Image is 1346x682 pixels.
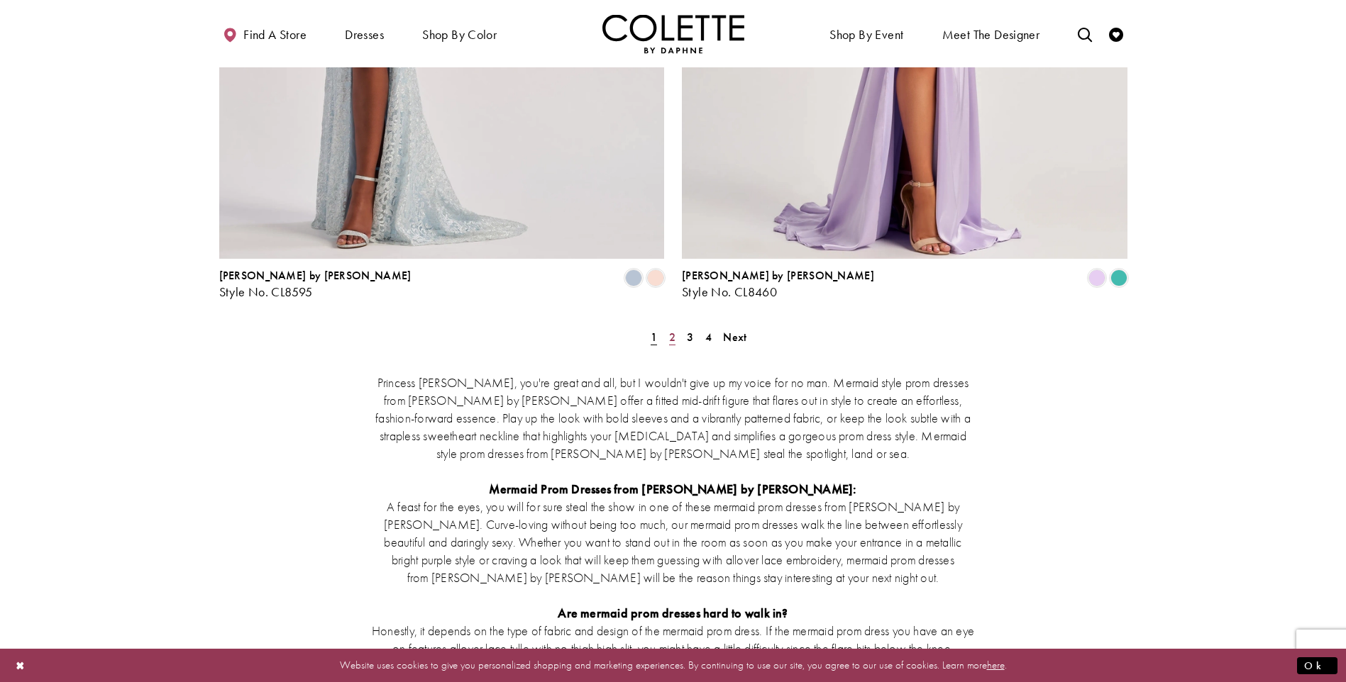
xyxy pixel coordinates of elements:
i: Turquoise [1110,269,1127,286]
span: 2 [669,330,675,345]
span: Current Page [646,327,661,347]
strong: Are mermaid prom dresses hard to walk in? [558,605,788,621]
span: Meet the designer [942,28,1040,42]
span: Dresses [345,28,384,42]
span: Shop By Event [826,14,907,53]
i: Ice Blue [625,269,642,286]
a: Page 3 [683,327,697,347]
p: Website uses cookies to give you personalized shopping and marketing experiences. By continuing t... [102,656,1244,675]
a: Page 4 [701,327,716,347]
span: Find a store [243,28,307,42]
i: Lilac [1088,269,1105,286]
p: A feast for the eyes, you will for sure steal the show in one of these mermaid prom dresses from ... [372,498,975,586]
a: Check Wishlist [1105,14,1127,53]
p: Princess [PERSON_NAME], you're great and all, but I wouldn't give up my voice for no man. Mermaid... [372,374,975,462]
span: 4 [705,330,712,345]
span: Shop By Event [829,28,903,42]
a: Toggle search [1074,14,1096,53]
span: Next [723,330,746,345]
span: Style No. CL8595 [219,284,313,300]
button: Submit Dialog [1297,656,1337,674]
a: Visit Home Page [602,14,744,53]
span: Dresses [341,14,387,53]
img: Colette by Daphne [602,14,744,53]
strong: Mermaid Prom Dresses from [PERSON_NAME] by [PERSON_NAME]: [489,481,856,497]
a: Meet the designer [939,14,1044,53]
a: Find a store [219,14,310,53]
span: 1 [651,330,657,345]
span: Style No. CL8460 [682,284,777,300]
div: Colette by Daphne Style No. CL8595 [219,269,412,299]
span: Shop by color [422,28,497,42]
div: Colette by Daphne Style No. CL8460 [682,269,874,299]
span: [PERSON_NAME] by [PERSON_NAME] [219,268,412,283]
a: here [987,658,1005,672]
a: Next Page [719,327,751,347]
button: Close Dialog [9,653,33,678]
i: Blush [647,269,664,286]
span: Shop by color [419,14,500,53]
span: 3 [687,330,693,345]
a: Page 2 [665,327,680,347]
span: [PERSON_NAME] by [PERSON_NAME] [682,268,874,283]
